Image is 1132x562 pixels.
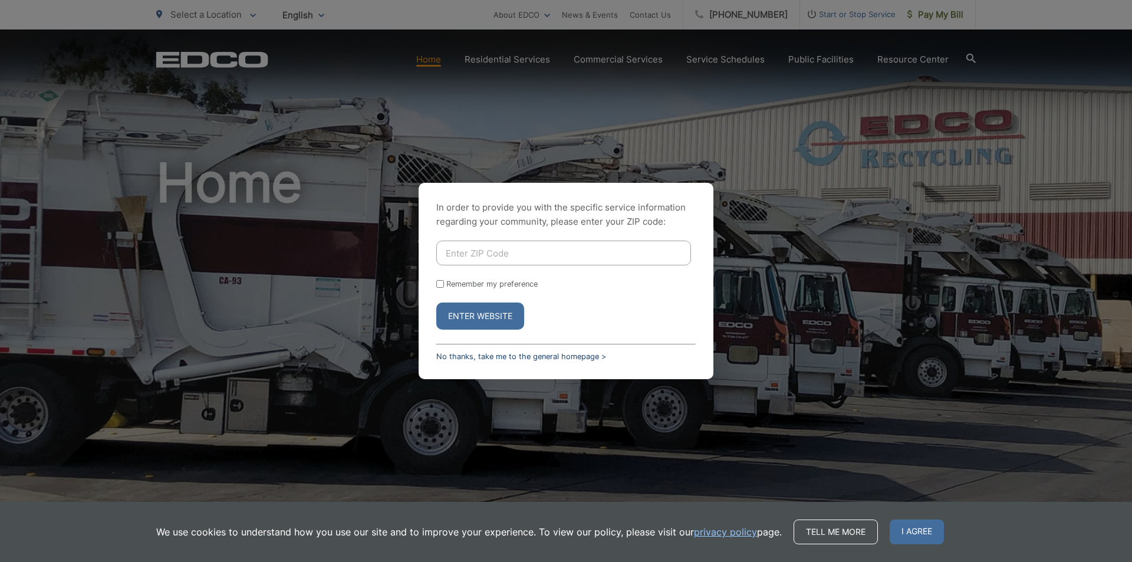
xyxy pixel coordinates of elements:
[446,280,538,288] label: Remember my preference
[436,201,696,229] p: In order to provide you with the specific service information regarding your community, please en...
[694,525,757,539] a: privacy policy
[794,520,878,544] a: Tell me more
[156,525,782,539] p: We use cookies to understand how you use our site and to improve your experience. To view our pol...
[436,303,524,330] button: Enter Website
[436,241,691,265] input: Enter ZIP Code
[436,352,606,361] a: No thanks, take me to the general homepage >
[890,520,944,544] span: I agree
